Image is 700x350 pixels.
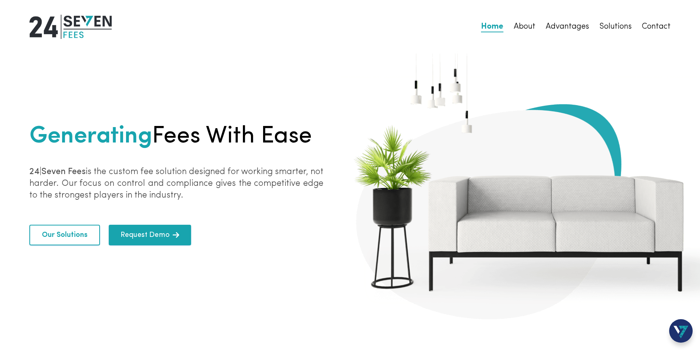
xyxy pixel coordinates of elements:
h1: Fees with ease [29,119,323,154]
b: Generating [29,125,152,148]
button: Request Demo [109,225,191,245]
a: Advantages [546,22,589,32]
img: 24|Seven Fees banner desk [341,35,700,329]
a: Home [481,22,503,32]
b: 24|Seven Fees [29,167,86,176]
button: Our Solutions [29,225,100,245]
p: is the custom fee solution designed for working smarter, not harder. Our focus on control and com... [29,166,323,201]
a: Contact [642,22,671,32]
a: Solutions [599,22,632,32]
a: About [514,22,535,32]
img: 24|Seven Fees Logo [29,15,112,39]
